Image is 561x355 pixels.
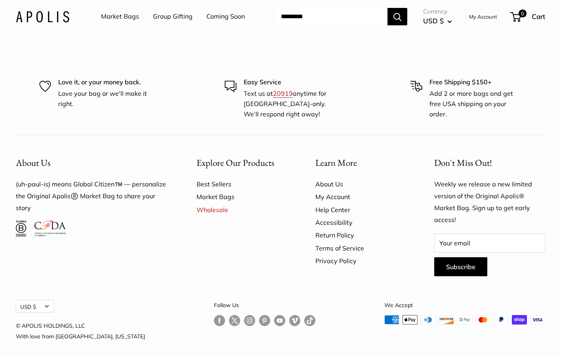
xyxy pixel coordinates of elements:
[511,10,545,23] a: 0 Cart
[214,315,225,327] a: Follow us on Facebook
[16,300,54,313] button: USD $
[304,315,315,327] a: Follow us on Tumblr
[16,11,69,22] img: Apolis
[259,315,270,327] a: Follow us on Pinterest
[384,300,545,310] p: We Accept
[315,155,406,171] button: Learn More
[315,229,406,241] a: Return Policy
[273,89,293,97] a: 20919
[315,216,406,229] a: Accessibility
[16,157,50,169] span: About Us
[423,17,444,25] span: USD $
[532,12,545,21] span: Cart
[244,77,336,87] p: Easy Service
[101,11,139,23] a: Market Bags
[519,9,527,17] span: 0
[206,11,245,23] a: Coming Soon
[315,157,357,169] span: Learn More
[153,11,193,23] a: Group Gifting
[197,203,288,216] a: Wholesale
[214,300,315,310] p: Follow Us
[274,315,285,327] a: Follow us on YouTube
[16,321,145,341] p: © APOLIS HOLDINGS, LLC With love from [GEOGRAPHIC_DATA], [US_STATE]
[429,89,522,119] p: Add 2 or more bags and get free USA shipping on your order.
[469,12,497,21] a: My Account
[315,242,406,254] a: Terms of Service
[58,89,151,109] p: Love your bag or we'll make it right.
[315,178,406,190] a: About Us
[423,6,452,17] span: Currency
[16,220,27,236] img: Certified B Corporation
[315,254,406,267] a: Privacy Policy
[229,315,240,329] a: Follow us on Twitter
[58,77,151,87] p: Love it, or your money back.
[197,155,288,171] button: Explore Our Products
[244,89,336,119] p: Text us at anytime for [GEOGRAPHIC_DATA]-only. We’ll respond right away!
[244,315,255,327] a: Follow us on Instagram
[434,155,545,171] p: Don't Miss Out!
[315,190,406,203] a: My Account
[315,203,406,216] a: Help Center
[16,155,169,171] button: About Us
[16,178,169,214] p: (uh-paul-is) means Global Citizen™️ — personalize the Original Apolis®️ Market Bag to share your ...
[289,315,300,327] a: Follow us on Vimeo
[429,77,522,87] p: Free Shipping $150+
[197,157,274,169] span: Explore Our Products
[423,15,452,27] button: USD $
[197,190,288,203] a: Market Bags
[387,8,407,25] button: Search
[275,8,387,25] input: Search...
[34,220,66,236] img: Council of Fashion Designers of America Member
[197,178,288,190] a: Best Sellers
[434,178,545,226] p: Weekly we release a new limited version of the Original Apolis® Market Bag. Sign up to get early ...
[434,257,487,276] button: Subscribe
